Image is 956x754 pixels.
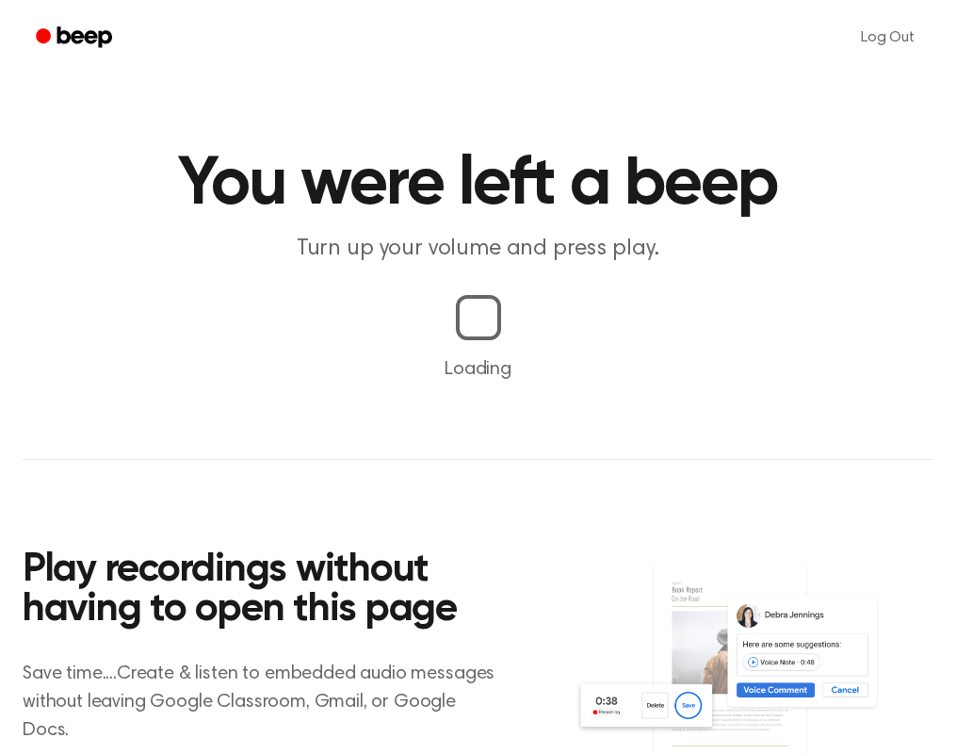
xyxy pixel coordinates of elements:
[117,234,840,265] p: Turn up your volume and press play.
[23,355,933,384] p: Loading
[23,20,129,57] a: Beep
[23,550,499,630] h2: Play recordings without having to open this page
[23,660,499,745] p: Save time....Create & listen to embedded audio messages without leaving Google Classroom, Gmail, ...
[23,151,933,219] h1: You were left a beep
[842,15,933,60] a: Log Out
